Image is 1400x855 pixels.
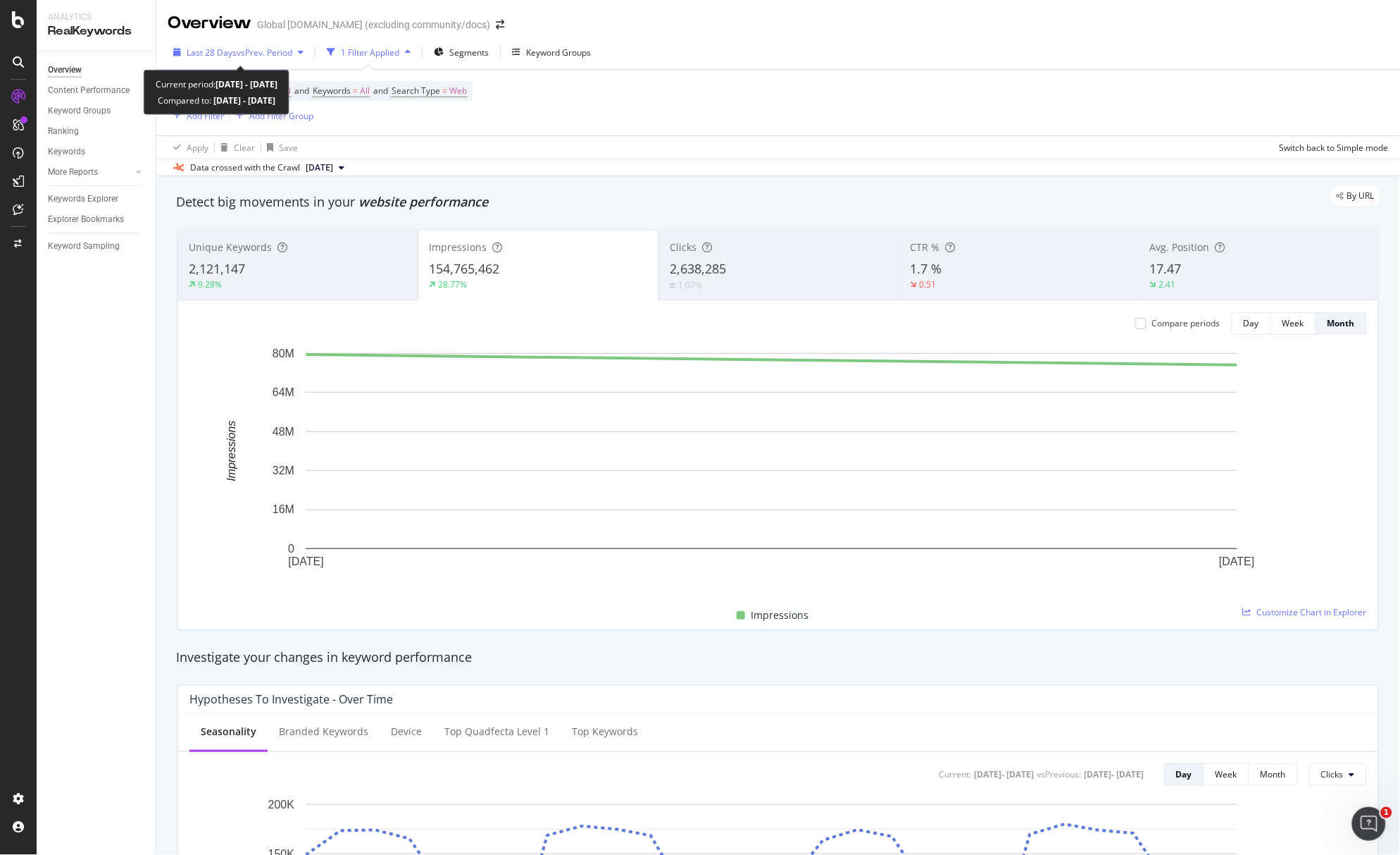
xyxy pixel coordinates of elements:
div: Keyword Sampling [48,239,120,254]
div: Keyword Groups [526,47,591,59]
div: arrow-right-arrow-left [496,20,504,30]
img: Equal [670,283,675,288]
span: = [353,85,358,97]
div: Current period: [156,76,277,92]
button: Clear [215,136,255,159]
button: Apply [168,136,208,159]
span: Unique Keywords [189,240,272,254]
span: = [442,85,447,97]
a: Content Performance [48,83,146,98]
svg: A chart. [189,346,1354,591]
div: Top Keywords [572,725,638,739]
text: 0 [288,543,294,555]
div: Compared to: [158,92,275,109]
span: 154,765,462 [429,260,499,277]
span: Clicks [1321,768,1344,780]
div: [DATE] - [DATE] [975,768,1035,780]
div: Switch back to Simple mode [1280,142,1389,154]
div: Hypotheses to Investigate - Over Time [189,692,393,706]
text: 48M [273,426,294,438]
button: Add Filter [168,107,224,124]
div: Branded Keywords [279,725,368,739]
button: Month [1316,312,1367,335]
span: Clicks [670,240,696,254]
button: [DATE] [300,159,350,176]
button: Day [1164,763,1204,786]
text: [DATE] [1219,556,1254,568]
div: Keywords [48,144,85,159]
span: All [360,81,370,101]
button: Last 28 DaysvsPrev. Period [168,41,309,63]
button: Clicks [1309,763,1367,786]
span: 2,121,147 [189,260,245,277]
span: Keywords [313,85,351,97]
div: Save [279,142,298,154]
iframe: Intercom live chat [1352,807,1386,841]
span: Web [449,81,467,101]
div: Add Filter [187,110,224,122]
button: Week [1271,312,1316,335]
span: vs Prev. Period [237,47,292,59]
a: Keyword Sampling [48,239,146,254]
div: Device [391,725,422,739]
div: Keyword Groups [48,104,111,118]
a: Keywords [48,144,146,159]
div: Investigate your changes in keyword performance [176,648,1380,667]
text: 32M [273,465,294,476]
button: 1 Filter Applied [321,41,416,63]
button: Day [1232,312,1271,335]
div: Month [1327,317,1355,329]
button: Keyword Groups [506,41,596,63]
div: RealKeywords [48,23,144,39]
span: Avg. Position [1150,240,1210,254]
text: 16M [273,504,294,516]
span: 2,638,285 [670,260,726,277]
div: 1 Filter Applied [341,47,399,59]
div: Add Filter Group [249,110,313,122]
b: [DATE] - [DATE] [215,78,277,90]
text: 64M [273,386,294,398]
div: 2.41 [1159,278,1176,290]
span: 1 [1381,807,1392,818]
a: Explorer Bookmarks [48,212,146,227]
div: 0.51 [919,278,936,290]
div: Month [1261,768,1286,780]
span: Customize Chart in Explorer [1257,606,1367,618]
div: Week [1215,768,1237,780]
a: Keyword Groups [48,104,146,118]
div: 28.77% [438,278,467,290]
div: Clear [234,142,255,154]
span: Segments [449,47,489,59]
div: Overview [48,63,82,78]
b: [DATE] - [DATE] [211,94,275,106]
span: 1.7 % [910,260,942,277]
span: 17.47 [1150,260,1182,277]
div: 9.28% [198,278,222,290]
span: 2025 Sep. 12th [306,161,333,174]
button: Week [1204,763,1249,786]
span: and [373,85,388,97]
text: Impressions [225,421,237,481]
span: Impressions [751,607,808,624]
button: Add Filter Group [230,107,313,124]
div: Data crossed with the Crawl [190,161,300,174]
a: Customize Chart in Explorer [1243,606,1367,618]
text: [DATE] [288,556,323,568]
div: Current: [939,768,972,780]
button: Save [261,136,298,159]
div: Content Performance [48,83,130,98]
span: and [294,85,309,97]
text: 80M [273,347,294,359]
button: Month [1249,763,1298,786]
div: Analytics [48,11,144,23]
div: Explorer Bookmarks [48,212,124,227]
div: Week [1282,317,1304,329]
div: Day [1176,768,1192,780]
a: Overview [48,63,146,78]
a: Keywords Explorer [48,192,146,207]
div: Seasonality [201,725,256,739]
button: Segments [428,41,494,63]
span: Search Type [392,85,440,97]
div: [DATE] - [DATE] [1085,768,1144,780]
